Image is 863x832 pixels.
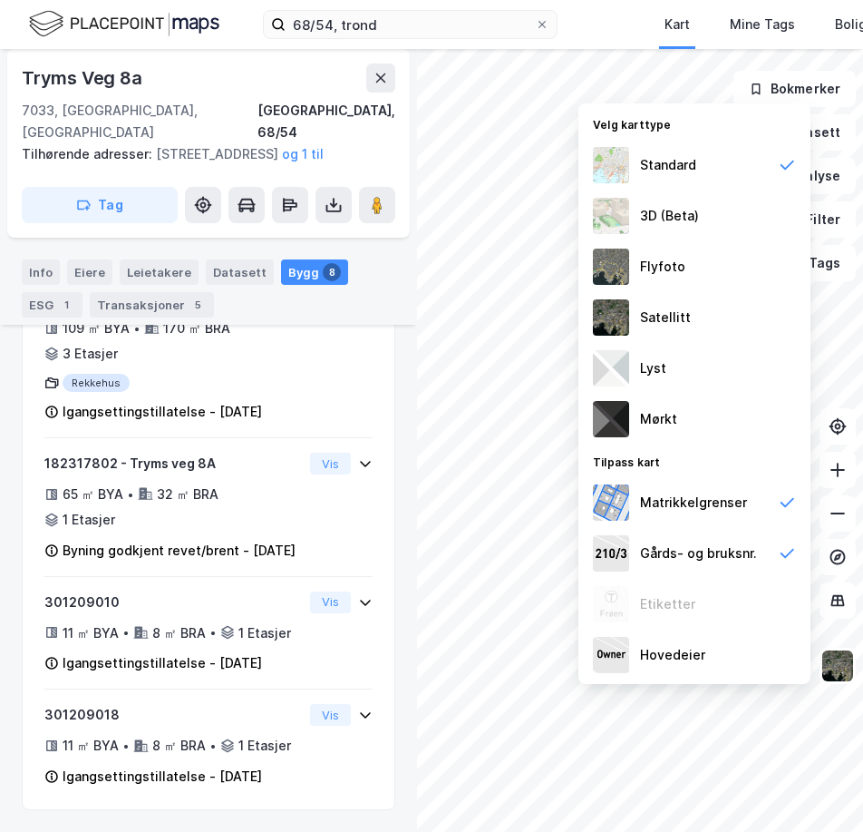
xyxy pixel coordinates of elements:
[122,739,130,753] div: •
[189,296,207,314] div: 5
[63,318,130,339] div: 109 ㎡ BYA
[593,485,629,521] img: cadastreBorders.cfe08de4b5ddd52a10de.jpeg
[63,401,262,423] div: Igangsettingstillatelse - [DATE]
[22,292,82,318] div: ESG
[640,205,699,227] div: 3D (Beta)
[323,263,341,281] div: 8
[133,321,141,336] div: •
[120,259,199,285] div: Leietakere
[122,625,130,640] div: •
[640,593,695,615] div: Etiketter
[67,259,112,285] div: Eiere
[578,445,810,477] div: Tilpass kart
[640,256,685,278] div: Flyfoto
[44,453,303,475] div: 182317802 - Tryms veg 8A
[593,147,629,183] img: Z
[640,154,696,176] div: Standard
[730,14,795,35] div: Mine Tags
[310,453,351,475] button: Vis
[22,64,146,93] div: Tryms Veg 8a
[664,14,690,35] div: Kart
[820,649,855,683] img: 9k=
[44,592,303,613] div: 301209010
[22,146,156,162] span: Tilhørende adresser:
[238,622,291,644] div: 1 Etasjer
[640,644,705,666] div: Hovedeier
[22,187,178,223] button: Tag
[281,259,348,285] div: Bygg
[593,535,629,572] img: cadastreKeys.547ab17ec502f5a4ef2b.jpeg
[63,484,123,505] div: 65 ㎡ BYA
[90,292,214,318] div: Transaksjoner
[157,484,218,505] div: 32 ㎡ BRA
[593,299,629,336] img: 9k=
[772,745,863,832] div: Kontrollprogram for chat
[63,735,119,757] div: 11 ㎡ BYA
[640,492,747,514] div: Matrikkelgrenser
[593,249,629,285] img: Z
[127,487,134,502] div: •
[593,198,629,234] img: Z
[238,735,291,757] div: 1 Etasjer
[209,625,217,640] div: •
[310,704,351,726] button: Vis
[63,622,119,644] div: 11 ㎡ BYA
[209,739,217,753] div: •
[578,107,810,140] div: Velg karttype
[593,637,629,673] img: majorOwner.b5e170eddb5c04bfeeff.jpeg
[63,540,296,562] div: Byning godkjent revet/brent - [DATE]
[257,100,395,143] div: [GEOGRAPHIC_DATA], 68/54
[640,408,677,430] div: Mørkt
[44,704,303,726] div: 301209018
[640,357,666,379] div: Lyst
[593,586,629,622] img: Z
[163,318,230,339] div: 170 ㎡ BRA
[593,401,629,437] img: nCdM7BzjoCAAAAAElFTkSuQmCC
[733,71,856,107] button: Bokmerker
[63,766,262,788] div: Igangsettingstillatelse - [DATE]
[593,350,629,387] img: luj3wr1y2y3+OchiMxRmMxRlscgabnMEmZ7DJGWxyBpucwSZnsMkZbHIGm5zBJmewyRlscgabnMEmZ7DJGWxyBpucwSZnsMkZ...
[152,735,206,757] div: 8 ㎡ BRA
[63,652,262,674] div: Igangsettingstillatelse - [DATE]
[152,622,206,644] div: 8 ㎡ BRA
[640,307,691,328] div: Satellitt
[206,259,274,285] div: Datasett
[772,745,863,832] iframe: Chat Widget
[63,509,115,531] div: 1 Etasjer
[640,543,757,564] div: Gårds- og bruksnr.
[771,245,856,281] button: Tags
[769,201,856,238] button: Filter
[22,100,257,143] div: 7033, [GEOGRAPHIC_DATA], [GEOGRAPHIC_DATA]
[286,11,535,38] input: Søk på adresse, matrikkel, gårdeiere, leietakere eller personer
[310,592,351,613] button: Vis
[29,8,219,40] img: logo.f888ab2527a4732fd821a326f86c7f29.svg
[22,259,60,285] div: Info
[57,296,75,314] div: 1
[22,143,381,165] div: [STREET_ADDRESS]
[63,343,118,365] div: 3 Etasjer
